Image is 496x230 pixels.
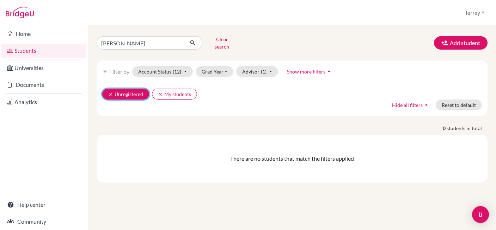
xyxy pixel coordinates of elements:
[386,100,436,110] button: Hide all filtersarrow_drop_up
[1,44,86,58] a: Students
[102,89,149,100] button: clearUnregistered
[102,69,108,74] i: filter_list
[423,101,430,108] i: arrow_drop_up
[1,215,86,229] a: Community
[1,95,86,109] a: Analytics
[434,36,488,50] button: Add student
[462,6,488,19] button: Terrey
[436,100,482,110] button: Reset to default
[392,102,423,108] span: Hide all filters
[173,69,181,75] span: (12)
[196,66,234,77] button: Grad Year
[152,89,197,100] button: clearMy students
[325,68,332,75] i: arrow_drop_up
[261,69,267,75] span: (1)
[108,92,113,97] i: clear
[443,124,447,132] strong: 0
[1,61,86,75] a: Universities
[6,7,34,18] img: Bridge-U
[287,69,325,75] span: Show more filters
[97,36,184,50] input: Find student by name...
[447,124,488,132] span: students in total
[109,68,129,75] span: Filter by
[1,78,86,92] a: Documents
[202,34,241,52] button: Clear search
[472,206,489,223] div: Open Intercom Messenger
[1,27,86,41] a: Home
[236,66,278,77] button: Advisor(1)
[102,154,482,163] div: There are no students that match the filters applied
[158,92,163,97] i: clear
[1,198,86,212] a: Help center
[132,66,193,77] button: Account Status(12)
[281,66,338,77] button: Show more filtersarrow_drop_up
